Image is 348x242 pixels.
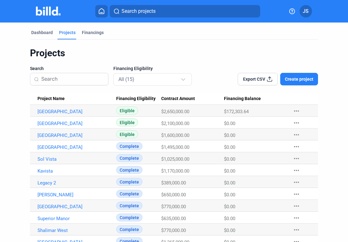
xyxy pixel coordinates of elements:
[293,119,300,127] mat-icon: more_horiz
[161,228,186,233] span: $770,000.00
[238,73,278,85] button: Export CSV
[122,8,156,15] span: Search projects
[224,156,235,162] span: $0.00
[161,192,186,198] span: $650,000.00
[293,155,300,162] mat-icon: more_horiz
[293,143,300,150] mat-icon: more_horiz
[224,109,249,114] span: $172,303.64
[116,214,142,221] span: Complete
[116,142,142,150] span: Complete
[37,216,113,221] a: Superior Manor
[37,168,113,174] a: Kavista
[285,76,313,82] span: Create project
[293,167,300,174] mat-icon: more_horiz
[224,180,235,186] span: $0.00
[280,73,318,85] button: Create project
[37,180,113,186] a: Legacy 2
[161,96,224,102] div: Contract Amount
[161,168,189,174] span: $1,170,000.00
[37,204,113,209] a: [GEOGRAPHIC_DATA]
[30,65,44,72] span: Search
[37,144,113,150] a: [GEOGRAPHIC_DATA]
[37,109,113,114] a: [GEOGRAPHIC_DATA]
[161,156,189,162] span: $1,025,000.00
[116,107,138,114] span: Eligible
[30,47,318,59] div: Projects
[37,96,117,102] div: Project Name
[116,96,156,102] span: Financing Eligibility
[113,65,153,72] span: Financing Eligibility
[116,178,142,186] span: Complete
[224,144,235,150] span: $0.00
[224,96,261,102] span: Financing Balance
[224,204,235,209] span: $0.00
[224,192,235,198] span: $0.00
[36,7,61,16] img: Billd Company Logo
[161,96,195,102] span: Contract Amount
[116,96,161,102] div: Financing Eligibility
[116,225,142,233] span: Complete
[37,156,113,162] a: Sol Vista
[303,8,309,15] span: JS
[41,73,104,86] input: Search
[110,5,260,18] button: Search projects
[224,216,235,221] span: $0.00
[293,226,300,234] mat-icon: more_horiz
[37,192,113,198] a: [PERSON_NAME]
[161,109,189,114] span: $2,650,000.00
[161,180,186,186] span: $389,000.00
[118,76,134,82] mat-select-trigger: All (15)
[293,214,300,222] mat-icon: more_horiz
[293,190,300,198] mat-icon: more_horiz
[116,154,142,162] span: Complete
[116,202,142,209] span: Complete
[59,29,76,36] div: Projects
[224,133,235,138] span: $0.00
[293,107,300,115] mat-icon: more_horiz
[37,96,65,102] span: Project Name
[293,179,300,186] mat-icon: more_horiz
[37,228,113,233] a: Shalimar West
[161,133,189,138] span: $1,600,000.00
[31,29,53,36] div: Dashboard
[116,190,142,198] span: Complete
[161,204,186,209] span: $770,000.00
[116,118,138,126] span: Eligible
[82,29,104,36] div: Financings
[116,130,138,138] span: Eligible
[224,96,286,102] div: Financing Balance
[161,216,186,221] span: $635,000.00
[293,202,300,210] mat-icon: more_horiz
[293,131,300,139] mat-icon: more_horiz
[161,144,189,150] span: $1,495,000.00
[116,166,142,174] span: Complete
[300,5,312,18] button: JS
[37,121,113,126] a: [GEOGRAPHIC_DATA]
[224,168,235,174] span: $0.00
[224,121,235,126] span: $0.00
[161,121,189,126] span: $2,100,000.00
[224,228,235,233] span: $0.00
[37,133,113,138] a: [GEOGRAPHIC_DATA]
[243,76,265,82] span: Export CSV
